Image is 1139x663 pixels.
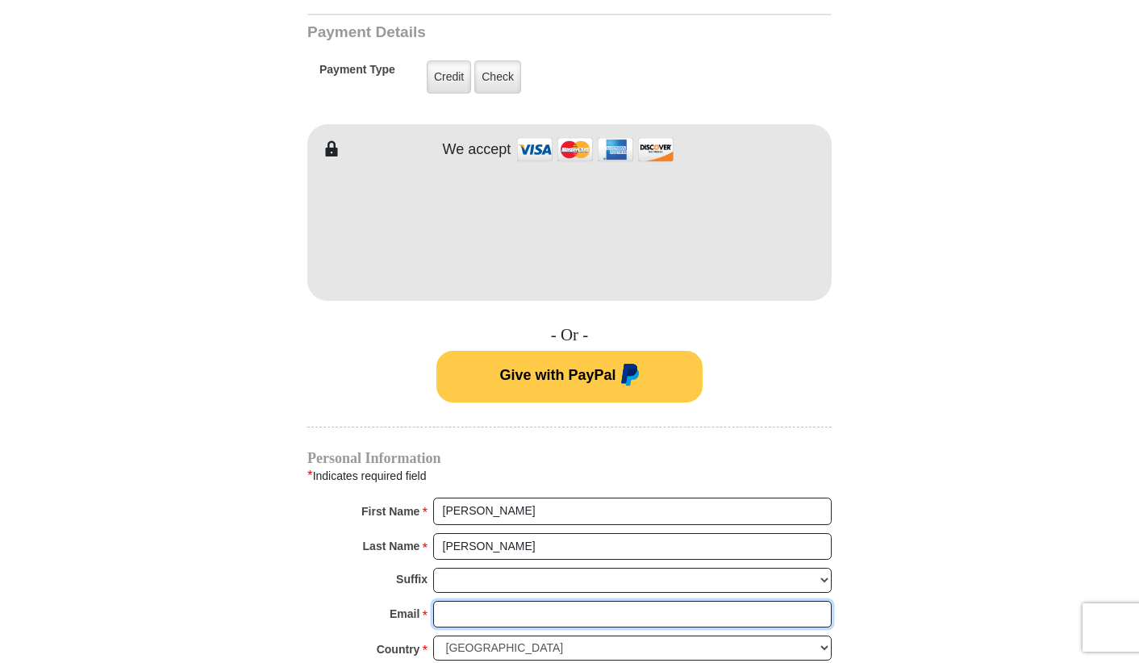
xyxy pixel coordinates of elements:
[361,500,419,523] strong: First Name
[307,452,832,465] h4: Personal Information
[307,325,832,345] h4: - Or -
[436,351,703,402] button: Give with PayPal
[474,60,521,94] label: Check
[396,568,428,590] strong: Suffix
[377,638,420,661] strong: Country
[443,141,511,159] h4: We accept
[319,63,395,85] h5: Payment Type
[499,367,615,383] span: Give with PayPal
[307,465,832,486] div: Indicates required field
[363,535,420,557] strong: Last Name
[515,132,676,167] img: credit cards accepted
[427,60,471,94] label: Credit
[616,364,640,390] img: paypal
[390,603,419,625] strong: Email
[307,23,719,42] h3: Payment Details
